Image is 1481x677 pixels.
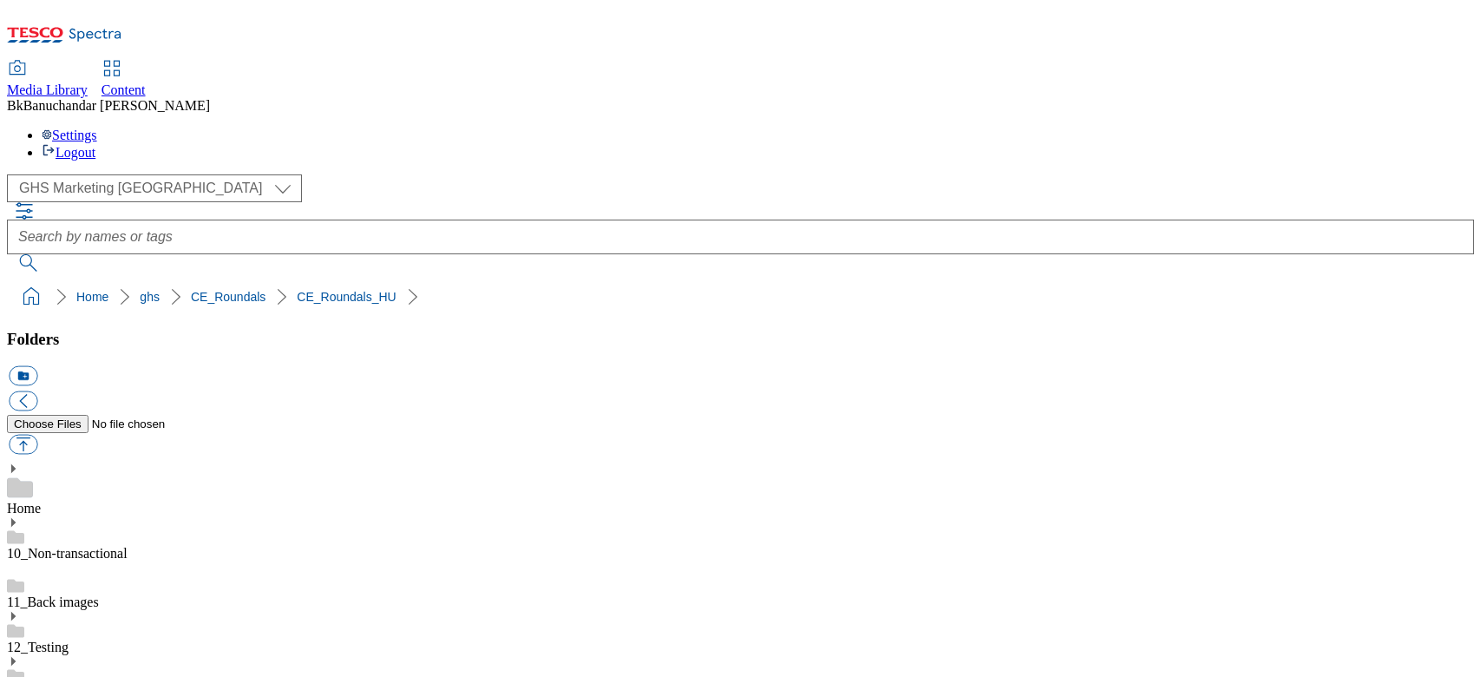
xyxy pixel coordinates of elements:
a: CE_Roundals_HU [297,290,396,304]
input: Search by names or tags [7,220,1474,254]
span: Banuchandar [PERSON_NAME] [23,98,211,113]
a: home [17,283,45,311]
a: CE_Roundals [191,290,265,304]
nav: breadcrumb [7,280,1474,313]
a: Logout [42,145,95,160]
a: Home [76,290,108,304]
a: Settings [42,128,97,142]
h3: Folders [7,330,1474,349]
span: Bk [7,98,23,113]
span: Media Library [7,82,88,97]
span: Content [102,82,146,97]
a: Content [102,62,146,98]
a: 11_Back images [7,595,99,609]
a: Home [7,501,41,516]
a: ghs [140,290,160,304]
a: Media Library [7,62,88,98]
a: 10_Non-transactional [7,546,128,561]
a: 12_Testing [7,640,69,654]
